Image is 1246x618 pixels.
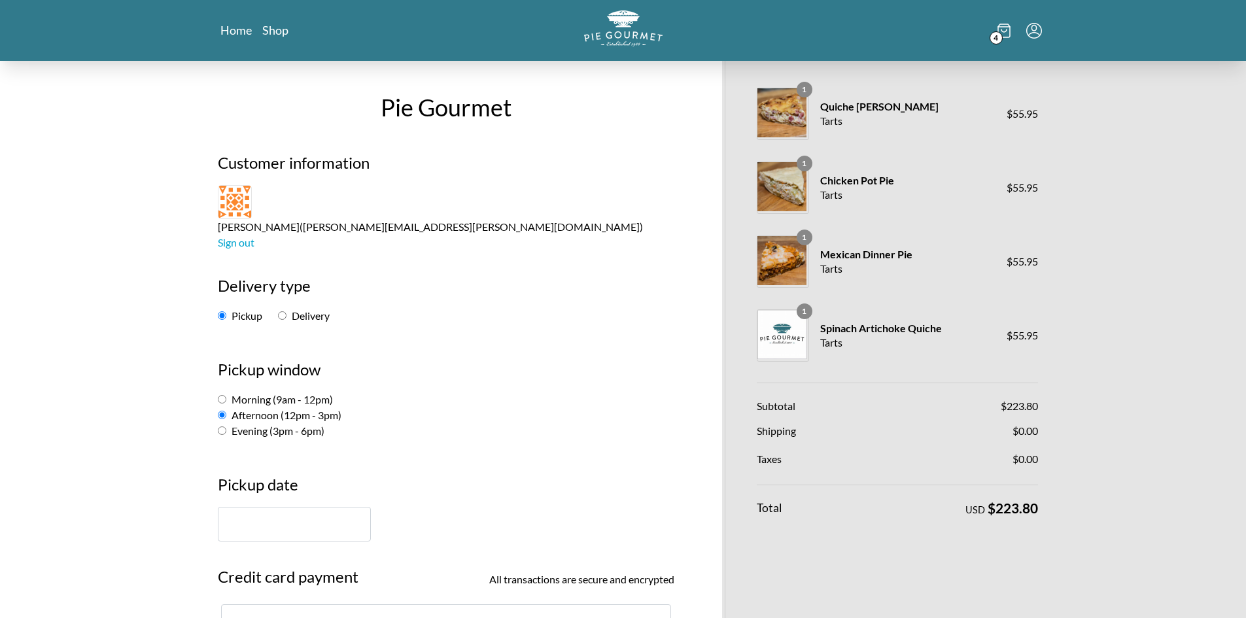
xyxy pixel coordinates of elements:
label: Morning (9am - 12pm) [218,393,333,405]
h2: Pickup window [218,358,674,392]
label: Afternoon (12pm - 3pm) [218,409,341,421]
a: Home [220,22,252,38]
input: Pickup [218,311,226,320]
h1: Pie Gourmet [208,90,684,125]
span: 1 [797,303,812,319]
span: All transactions are secure and encrypted [489,572,674,587]
img: Quiche Lorraine [757,88,806,137]
span: 1 [797,156,812,171]
input: Delivery [278,311,286,320]
input: Afternoon (12pm - 3pm) [218,411,226,419]
h2: Delivery type [218,274,674,308]
h2: Customer information [218,151,674,185]
label: Pickup [218,309,262,322]
button: Menu [1026,23,1042,39]
a: Shop [262,22,288,38]
h3: Pickup date [218,473,674,507]
label: Evening (3pm - 6pm) [218,424,324,437]
span: 1 [797,230,812,245]
a: Logo [584,10,663,50]
a: Sign out [218,236,254,249]
input: Morning (9am - 12pm) [218,395,226,403]
img: Chicken Pot Pie [757,162,806,211]
label: Delivery [278,309,330,322]
span: 4 [990,31,1003,44]
span: 1 [797,82,812,97]
img: Mexican Dinner Pie [757,236,806,285]
img: logo [584,10,663,46]
span: [PERSON_NAME] ( [PERSON_NAME][EMAIL_ADDRESS][PERSON_NAME][DOMAIN_NAME] ) [218,219,643,250]
input: Evening (3pm - 6pm) [218,426,226,435]
span: Credit card payment [218,565,358,589]
img: Spinach Artichoke Quiche [757,310,806,359]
